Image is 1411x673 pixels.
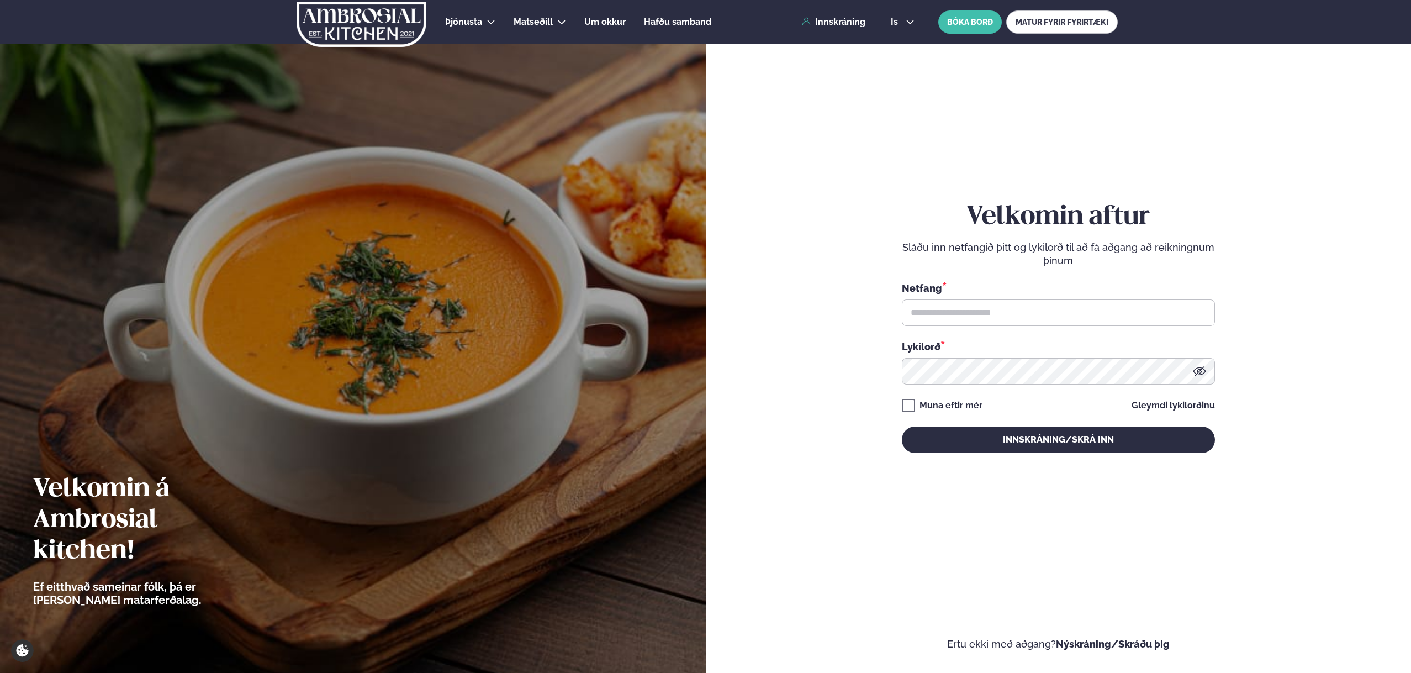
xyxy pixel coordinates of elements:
[938,10,1002,34] button: BÓKA BORÐ
[514,15,553,29] a: Matseðill
[584,15,626,29] a: Um okkur
[295,2,427,47] img: logo
[33,580,262,607] p: Ef eitthvað sameinar fólk, þá er [PERSON_NAME] matarferðalag.
[902,427,1215,453] button: Innskráning/Skrá inn
[739,638,1378,651] p: Ertu ekki með aðgang?
[644,15,711,29] a: Hafðu samband
[902,281,1215,295] div: Netfang
[902,241,1215,267] p: Sláðu inn netfangið þitt og lykilorð til að fá aðgang að reikningnum þínum
[644,17,711,27] span: Hafðu samband
[445,17,482,27] span: Þjónusta
[1132,401,1215,410] a: Gleymdi lykilorðinu
[445,15,482,29] a: Þjónusta
[802,17,865,27] a: Innskráning
[33,474,262,567] h2: Velkomin á Ambrosial kitchen!
[11,639,34,662] a: Cookie settings
[584,17,626,27] span: Um okkur
[902,339,1215,354] div: Lykilorð
[1056,638,1170,650] a: Nýskráning/Skráðu þig
[514,17,553,27] span: Matseðill
[891,18,901,27] span: is
[882,18,923,27] button: is
[902,202,1215,233] h2: Velkomin aftur
[1006,10,1118,34] a: MATUR FYRIR FYRIRTÆKI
